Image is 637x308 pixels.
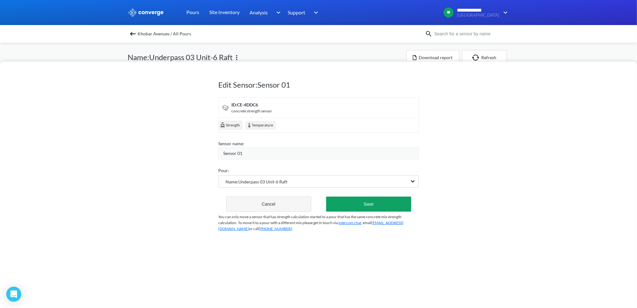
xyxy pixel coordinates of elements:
[326,197,411,212] button: Save
[224,150,243,157] span: Sensor 01
[219,80,419,90] h1: Edit Sensor: Sensor 01
[232,108,272,114] div: concrete strength sensor
[432,30,508,37] input: Search for a sensor by name
[288,8,306,16] span: Support
[499,9,509,16] img: downArrow.svg
[219,167,419,174] div: Pour:
[129,30,137,38] img: backspace.svg
[6,287,21,302] div: Open Intercom Messenger
[128,8,164,17] img: logo_ewhite.svg
[246,122,252,128] img: temperature.svg
[339,220,361,225] a: intercom chat
[225,122,240,129] span: Strength
[425,30,432,38] img: icon-search.svg
[250,8,268,16] span: Analysis
[219,140,419,147] div: Sensor name:
[232,101,272,108] div: ID: CE-4DDC6
[138,29,191,38] span: Khobar Avenues / All Pours
[219,178,288,185] span: Name:Underpass 03 Unit-6 Raft
[219,220,404,231] a: [EMAIL_ADDRESS][DOMAIN_NAME]
[259,226,292,231] a: [PHONE_NUMBER]
[310,9,320,16] img: downArrow.svg
[222,104,229,111] img: signal-icon.svg
[219,214,419,232] p: You can only move a sensor that has strength calculation started to a pour that has the same conc...
[220,122,225,127] img: cube.svg
[457,13,499,18] span: [GEOGRAPHIC_DATA]
[245,121,276,130] div: Temperature
[226,197,311,212] button: Cancel
[272,9,282,16] img: downArrow.svg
